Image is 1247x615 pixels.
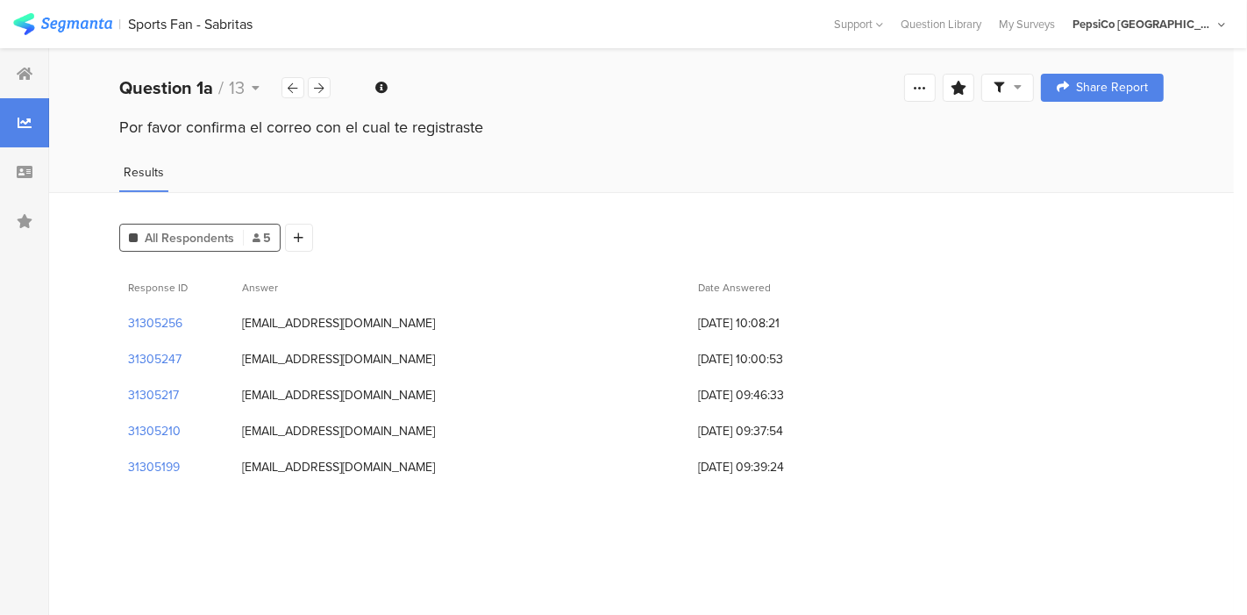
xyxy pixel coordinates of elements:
[229,75,245,101] span: 13
[698,386,838,404] span: [DATE] 09:46:33
[119,116,1164,139] div: Por favor confirma el correo con el cual te registraste
[698,422,838,440] span: [DATE] 09:37:54
[698,350,838,368] span: [DATE] 10:00:53
[128,458,180,476] section: 31305199
[253,229,271,247] span: 5
[892,16,990,32] a: Question Library
[128,314,182,333] section: 31305256
[1076,82,1148,94] span: Share Report
[698,314,838,333] span: [DATE] 10:08:21
[242,422,435,440] div: [EMAIL_ADDRESS][DOMAIN_NAME]
[698,458,838,476] span: [DATE] 09:39:24
[124,163,164,182] span: Results
[129,16,253,32] div: Sports Fan - Sabritas
[145,229,234,247] span: All Respondents
[128,350,182,368] section: 31305247
[128,386,179,404] section: 31305217
[13,13,112,35] img: segmanta logo
[698,280,771,296] span: Date Answered
[990,16,1064,32] a: My Surveys
[242,350,435,368] div: [EMAIL_ADDRESS][DOMAIN_NAME]
[119,14,122,34] div: |
[242,458,435,476] div: [EMAIL_ADDRESS][DOMAIN_NAME]
[242,386,435,404] div: [EMAIL_ADDRESS][DOMAIN_NAME]
[119,75,213,101] b: Question 1a
[1072,16,1213,32] div: PepsiCo [GEOGRAPHIC_DATA]
[242,280,278,296] span: Answer
[128,422,181,440] section: 31305210
[834,11,883,38] div: Support
[128,280,188,296] span: Response ID
[218,75,224,101] span: /
[242,314,435,333] div: [EMAIL_ADDRESS][DOMAIN_NAME]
